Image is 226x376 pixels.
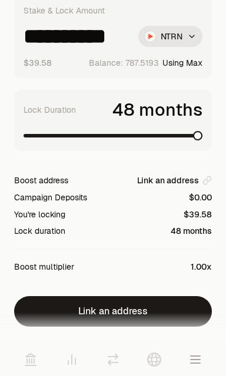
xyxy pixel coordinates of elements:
[191,261,212,273] div: 1.00x
[112,99,202,120] span: 48 months
[138,26,202,47] button: NTRN LogoNTRN
[14,192,87,203] div: Campaign Deposits
[162,57,202,69] button: Using Max
[171,225,212,237] div: 48 months
[14,225,65,237] div: Lock duration
[24,104,76,116] label: Lock Duration
[137,174,199,186] span: Link an address
[137,174,212,186] button: Link an address
[145,31,155,42] img: NTRN Logo
[14,174,68,186] div: Boost address
[89,57,123,69] span: Balance:
[24,56,52,69] button: $39.58
[14,209,65,220] div: You're locking
[14,296,212,327] button: Link an address
[14,261,74,273] div: Boost multiplier
[24,5,105,16] div: Stake & Lock Amount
